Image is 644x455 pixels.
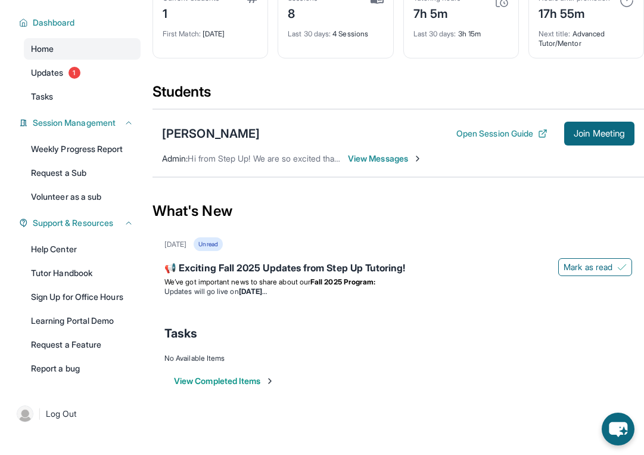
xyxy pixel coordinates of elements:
[24,186,141,208] a: Volunteer as a sub
[28,117,133,129] button: Session Management
[24,334,141,355] a: Request a Feature
[33,117,116,129] span: Session Management
[288,3,318,22] div: 8
[558,258,632,276] button: Mark as read
[24,162,141,184] a: Request a Sub
[617,262,627,272] img: Mark as read
[164,261,632,277] div: 📢 Exciting Fall 2025 Updates from Step Up Tutoring!
[602,413,634,445] button: chat-button
[564,261,612,273] span: Mark as read
[288,22,383,39] div: 4 Sessions
[539,22,634,48] div: Advanced Tutor/Mentor
[163,29,201,38] span: First Match :
[456,128,547,140] button: Open Session Guide
[17,406,33,422] img: user-img
[539,3,610,22] div: 17h 55m
[539,29,571,38] span: Next title :
[24,262,141,284] a: Tutor Handbook
[153,82,644,109] div: Students
[31,43,54,55] span: Home
[31,67,64,79] span: Updates
[239,287,267,296] strong: [DATE]
[413,29,456,38] span: Last 30 days :
[564,122,634,146] button: Join Meeting
[164,325,197,342] span: Tasks
[24,358,141,379] a: Report a bug
[288,29,331,38] span: Last 30 days :
[174,375,275,387] button: View Completed Items
[69,67,80,79] span: 1
[24,310,141,332] a: Learning Portal Demo
[28,217,133,229] button: Support & Resources
[413,22,509,39] div: 3h 15m
[28,17,133,29] button: Dashboard
[24,62,141,83] a: Updates1
[162,153,188,163] span: Admin :
[413,3,461,22] div: 7h 5m
[24,38,141,60] a: Home
[164,354,632,363] div: No Available Items
[163,22,258,39] div: [DATE]
[33,17,75,29] span: Dashboard
[153,185,644,237] div: What's New
[574,130,625,137] span: Join Meeting
[31,91,53,103] span: Tasks
[163,3,219,22] div: 1
[24,86,141,107] a: Tasks
[164,240,186,249] div: [DATE]
[162,125,260,142] div: [PERSON_NAME]
[24,239,141,260] a: Help Center
[46,408,77,420] span: Log Out
[38,407,41,421] span: |
[194,237,222,251] div: Unread
[33,217,113,229] span: Support & Resources
[348,153,422,165] span: View Messages
[164,277,310,286] span: We’ve got important news to share about our
[164,287,632,296] li: Updates will go live on
[413,154,422,163] img: Chevron-Right
[12,401,141,427] a: |Log Out
[310,277,375,286] strong: Fall 2025 Program:
[24,138,141,160] a: Weekly Progress Report
[24,286,141,308] a: Sign Up for Office Hours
